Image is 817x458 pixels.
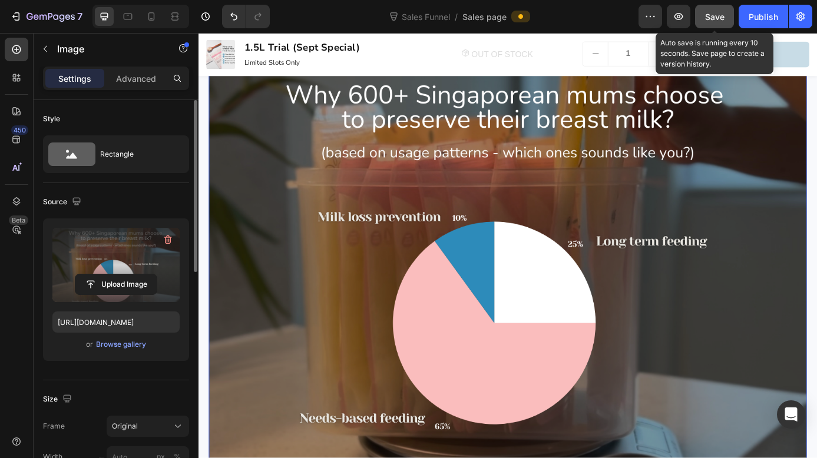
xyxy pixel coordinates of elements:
[199,33,817,458] iframe: Design area
[462,11,507,23] span: Sales page
[739,5,788,28] button: Publish
[9,215,28,225] div: Beta
[618,18,651,31] div: $168.00
[77,9,82,24] p: 7
[5,5,88,28] button: 7
[399,11,452,23] span: Sales Funnel
[112,421,138,432] span: Original
[553,10,698,39] button: Out of stock
[107,416,189,437] button: Original
[11,125,28,135] div: 450
[749,11,778,23] div: Publish
[96,339,146,350] div: Browse gallery
[52,311,180,333] input: https://example.com/image.jpg
[705,12,725,22] span: Save
[116,72,156,85] p: Advanced
[43,391,74,407] div: Size
[777,400,805,429] div: Open Intercom Messenger
[100,141,172,168] div: Rectangle
[95,338,147,350] button: Browse gallery
[43,114,60,124] div: Style
[75,274,157,295] button: Upload Image
[86,337,93,351] span: or
[58,72,91,85] p: Settings
[695,5,734,28] button: Save
[43,194,84,210] div: Source
[57,42,157,56] p: Image
[43,421,65,432] label: Frame
[222,5,270,28] div: Undo/Redo
[455,11,458,23] span: /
